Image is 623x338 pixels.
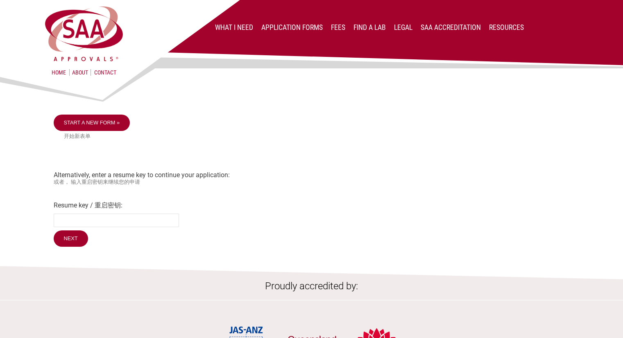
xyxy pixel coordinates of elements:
[43,5,125,63] img: SAA Approvals
[94,69,116,76] a: Contact
[54,115,570,249] div: Alternatively, enter a resume key to continue your application:
[52,69,66,76] a: Home
[64,133,570,140] small: 开始新表单
[353,23,386,32] a: Find a lab
[54,179,570,186] small: 或者， 输入重启密钥来继续您的申请
[261,23,323,32] a: Application Forms
[489,23,524,32] a: Resources
[54,230,88,247] input: Next
[331,23,345,32] a: Fees
[215,23,253,32] a: What I Need
[69,69,91,76] a: About
[421,23,481,32] a: SAA Accreditation
[394,23,412,32] a: Legal
[54,201,570,210] label: Resume key / 重启密钥:
[54,115,130,131] a: Start a new form »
